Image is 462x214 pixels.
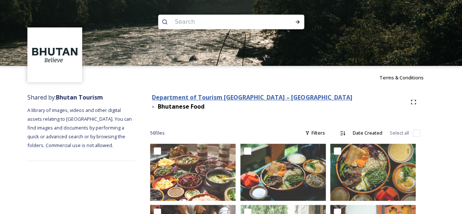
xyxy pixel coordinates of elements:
input: Search [171,14,271,30]
span: Select all [390,129,409,136]
div: Date Created [349,126,386,140]
img: Bumdeling 090723 by Amp Sripimanwat-130.jpg [150,144,236,201]
span: Shared by: [27,93,103,101]
strong: Bhutanese Food [158,102,205,110]
div: Filters [301,126,329,140]
img: BT_Logo_BB_Lockup_CMYK_High%2520Res.jpg [28,29,81,82]
span: Terms & Conditions [379,74,424,81]
img: Mongar and Dametshi 110723 by Amp Sripimanwat-540.jpg [330,144,416,201]
strong: Department of Tourism [GEOGRAPHIC_DATA] – [GEOGRAPHIC_DATA] [152,93,352,101]
span: 56 file s [150,129,165,136]
span: A library of images, videos and other digital assets relating to [GEOGRAPHIC_DATA]. You can find ... [27,107,133,149]
strong: Bhutan Tourism [56,93,103,101]
img: Mongar and Dametshi 110723 by Amp Sripimanwat-550.jpg [240,144,326,201]
a: Terms & Conditions [379,73,435,82]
